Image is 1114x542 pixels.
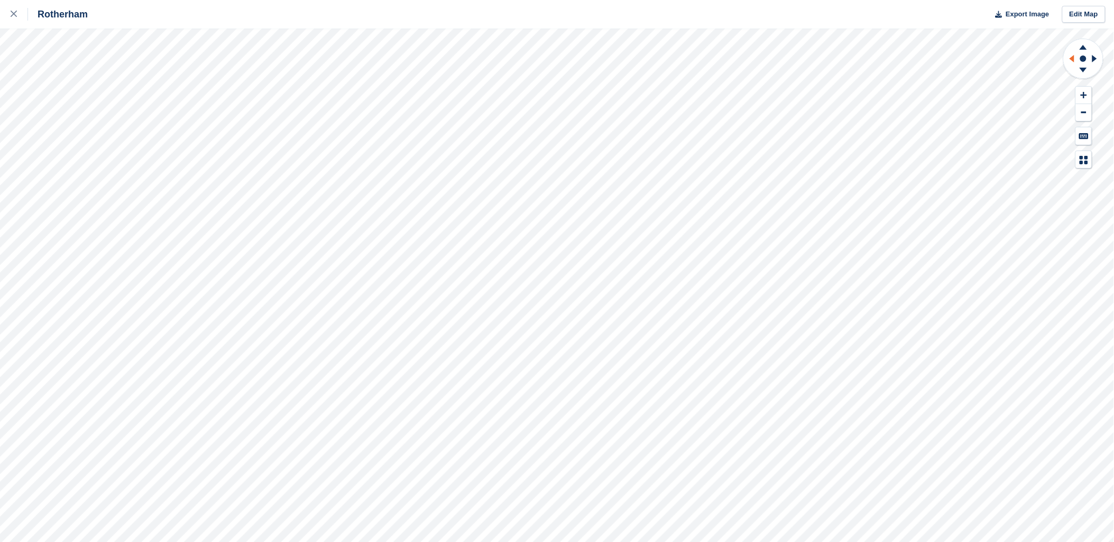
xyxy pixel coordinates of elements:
a: Edit Map [1062,6,1106,23]
button: Keyboard Shortcuts [1076,127,1092,145]
button: Map Legend [1076,151,1092,169]
span: Export Image [1006,9,1049,20]
button: Export Image [989,6,1049,23]
div: Rotherham [28,8,88,21]
button: Zoom Out [1076,104,1092,122]
button: Zoom In [1076,87,1092,104]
